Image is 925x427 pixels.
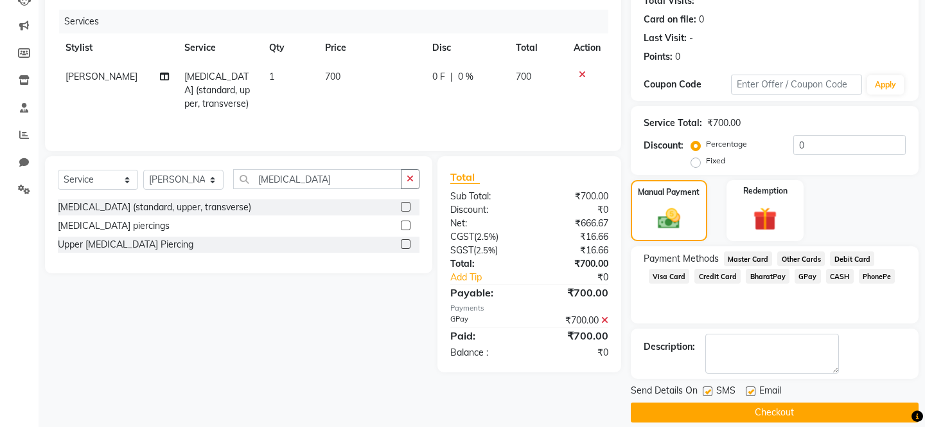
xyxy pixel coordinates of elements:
[177,33,261,62] th: Service
[508,33,566,62] th: Total
[477,232,496,242] span: 2.5%
[529,203,618,217] div: ₹0
[441,230,529,244] div: ( )
[724,251,773,266] span: Master Card
[529,285,618,300] div: ₹700.00
[716,384,736,400] span: SMS
[58,238,193,251] div: Upper [MEDICAL_DATA] Piercing
[649,269,690,284] span: Visa Card
[529,257,618,271] div: ₹700.00
[638,186,700,198] label: Manual Payment
[450,70,453,84] span: |
[644,13,696,26] div: Card on file:
[743,185,788,197] label: Redemption
[441,257,529,271] div: Total:
[441,285,529,300] div: Payable:
[644,78,731,91] div: Coupon Code
[441,314,529,327] div: GPay
[529,217,618,230] div: ₹666.67
[441,244,529,257] div: ( )
[450,231,474,242] span: CGST
[631,384,698,400] span: Send Details On
[644,116,702,130] div: Service Total:
[476,245,495,255] span: 2.5%
[706,155,725,167] label: Fixed
[644,32,687,45] div: Last Visit:
[706,138,747,150] label: Percentage
[529,328,618,343] div: ₹700.00
[644,50,673,64] div: Points:
[859,269,895,284] span: PhonePe
[317,33,424,62] th: Price
[731,75,862,95] input: Enter Offer / Coupon Code
[707,116,741,130] div: ₹700.00
[759,384,781,400] span: Email
[441,328,529,343] div: Paid:
[66,71,137,82] span: [PERSON_NAME]
[529,314,618,327] div: ₹700.00
[566,33,608,62] th: Action
[425,33,508,62] th: Disc
[269,71,274,82] span: 1
[651,206,687,232] img: _cash.svg
[441,217,529,230] div: Net:
[826,269,854,284] span: CASH
[59,10,618,33] div: Services
[450,244,473,256] span: SGST
[458,70,473,84] span: 0 %
[689,32,693,45] div: -
[529,244,618,257] div: ₹16.66
[325,71,340,82] span: 700
[699,13,704,26] div: 0
[644,340,695,354] div: Description:
[746,269,789,284] span: BharatPay
[432,70,445,84] span: 0 F
[441,190,529,203] div: Sub Total:
[644,139,683,152] div: Discount:
[441,346,529,359] div: Balance :
[441,271,544,284] a: Add Tip
[795,269,821,284] span: GPay
[631,403,919,422] button: Checkout
[233,169,401,189] input: Search or Scan
[777,251,825,266] span: Other Cards
[644,252,719,266] span: Payment Methods
[58,219,170,233] div: [MEDICAL_DATA] piercings
[830,251,874,266] span: Debit Card
[58,201,251,214] div: [MEDICAL_DATA] (standard, upper, transverse)
[746,204,784,234] img: _gift.svg
[529,346,618,359] div: ₹0
[450,303,608,314] div: Payments
[184,71,250,109] span: [MEDICAL_DATA] (standard, upper, transverse)
[261,33,318,62] th: Qty
[675,50,680,64] div: 0
[516,71,531,82] span: 700
[529,190,618,203] div: ₹700.00
[441,203,529,217] div: Discount:
[58,33,177,62] th: Stylist
[529,230,618,244] div: ₹16.66
[867,75,904,95] button: Apply
[450,170,480,184] span: Total
[694,269,741,284] span: Credit Card
[544,271,618,284] div: ₹0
